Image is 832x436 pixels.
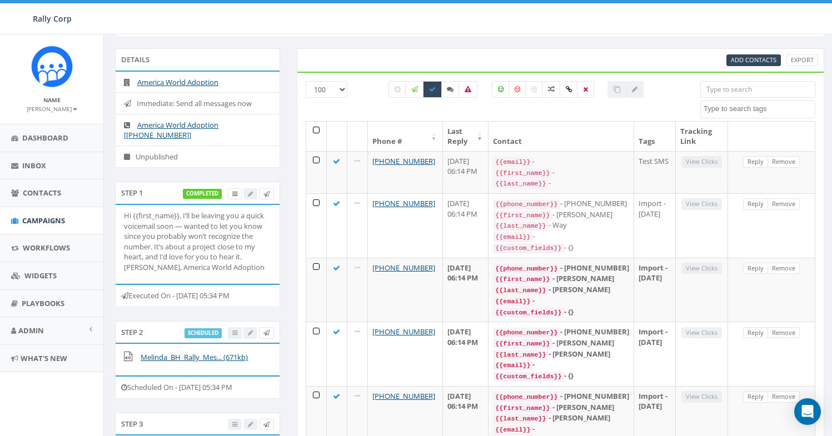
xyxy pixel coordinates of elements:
[23,188,61,198] span: Contacts
[493,157,532,167] code: {{email}}
[493,413,629,424] div: - [PERSON_NAME]
[768,198,800,210] a: Remove
[443,122,489,151] th: Last Reply: activate to sort column ascending
[115,375,280,399] div: Scheduled On - [DATE] 05:34 PM
[493,327,629,338] div: - [PHONE_NUMBER]
[141,352,248,362] a: Melinda_BH_Rally_Mes... (671kb)
[33,13,72,24] span: Rally Corp
[124,211,271,272] p: Hi {{first_name}}. I’ll be leaving you a quick voicemail soon — wanted to let you know since you ...
[731,56,776,64] span: Add Contacts
[768,391,800,403] a: Remove
[22,216,65,225] span: Campaigns
[493,231,629,242] div: -
[493,209,629,220] div: - [PERSON_NAME]
[183,189,222,199] label: completed
[116,146,280,168] li: Unpublished
[560,81,578,98] label: Link Clicked
[493,167,629,178] div: -
[124,153,136,161] i: Unpublished
[493,308,564,318] code: {{custom_fields}}
[18,325,44,335] span: Admin
[493,339,552,349] code: {{first_name}}
[493,232,532,242] code: {{email}}
[542,81,561,98] label: Mixed
[634,122,676,151] th: Tags
[22,161,46,171] span: Inbox
[115,413,280,435] div: Step 3
[493,391,629,402] div: - [PHONE_NUMBER]
[443,258,489,322] td: [DATE] 06:14 PM
[115,182,280,204] div: Step 1
[116,92,280,114] li: Immediate: Send all messages now
[493,285,548,295] code: {{last_name}}
[405,81,424,98] label: Sending
[493,220,629,231] div: - Way
[43,96,61,104] small: Name
[115,321,280,343] div: Step 2
[27,103,77,113] a: [PERSON_NAME]
[676,122,728,151] th: Tracking Link
[493,284,629,295] div: - [PERSON_NAME]
[492,81,510,98] label: Positive
[372,391,435,401] a: [PHONE_NUMBER]
[232,189,237,198] span: View Campaign Delivery Statistics
[493,243,564,253] code: {{custom_fields}}
[115,284,280,307] div: Executed On - [DATE] 05:34 PM
[443,193,489,258] td: [DATE] 06:14 PM
[372,263,435,273] a: [PHONE_NUMBER]
[634,322,676,386] td: Import - [DATE]
[443,151,489,193] td: [DATE] 06:14 PM
[443,322,489,386] td: [DATE] 06:14 PM
[489,122,634,151] th: Contact
[493,424,629,435] div: -
[372,156,435,166] a: [PHONE_NUMBER]
[493,402,629,413] div: - [PERSON_NAME]
[509,81,526,98] label: Negative
[493,274,552,284] code: {{first_name}}
[768,327,800,339] a: Remove
[185,328,222,338] label: scheduled
[493,264,560,274] code: {{phone_number}}
[21,353,67,363] span: What's New
[493,295,629,307] div: -
[493,372,564,382] code: {{custom_fields}}
[493,328,560,338] code: {{phone_number}}
[493,242,629,253] div: - {}
[493,211,552,220] code: {{first_name}}
[493,338,629,349] div: - [PERSON_NAME]
[459,81,477,98] label: Bounced
[577,81,594,98] label: Removed
[493,359,629,370] div: -
[24,270,57,280] span: Widgets
[493,198,629,209] div: - [PHONE_NUMBER]
[22,298,64,308] span: Playbooks
[634,193,676,258] td: Import - [DATE]
[726,54,781,66] a: Add Contacts
[27,105,77,113] small: [PERSON_NAME]
[493,221,548,231] code: {{last_name}}
[423,81,442,98] label: Delivered
[372,198,435,208] a: [PHONE_NUMBER]
[493,414,548,424] code: {{last_name}}
[493,178,629,189] div: -
[743,263,768,274] a: Reply
[493,392,560,402] code: {{phone_number}}
[743,198,768,210] a: Reply
[493,263,629,274] div: - [PHONE_NUMBER]
[493,179,548,189] code: {{last_name}}
[263,420,270,428] span: Send Test Message
[124,100,137,107] i: Immediate: Send all messages now
[743,327,768,339] a: Reply
[124,120,218,141] a: America World Adoption [[PHONE_NUMBER]]
[493,307,629,318] div: - {}
[768,263,800,274] a: Remove
[794,398,821,425] div: Open Intercom Messenger
[493,349,629,360] div: - [PERSON_NAME]
[372,327,435,337] a: [PHONE_NUMBER]
[493,199,560,209] code: {{phone_number}}
[634,151,676,193] td: Test SMS
[263,328,270,337] span: Send Test Message
[441,81,460,98] label: Replied
[493,297,532,307] code: {{email}}
[263,189,270,198] span: Send Test Message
